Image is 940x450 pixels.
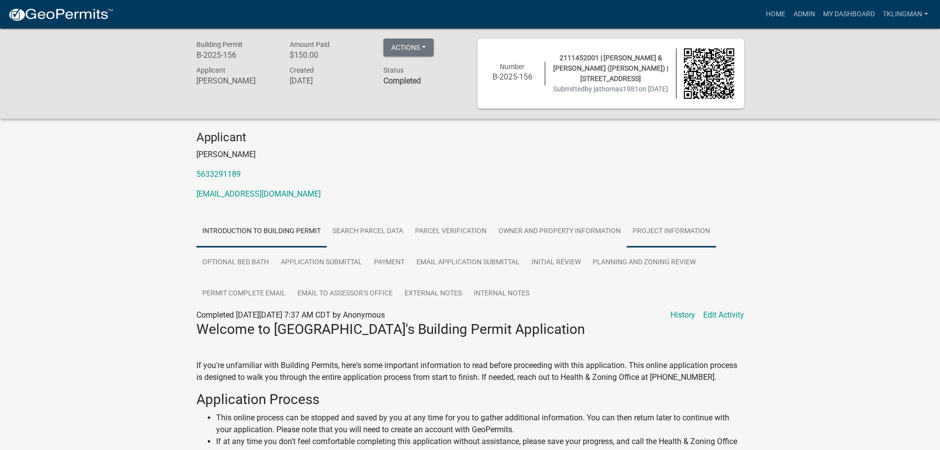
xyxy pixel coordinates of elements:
[196,169,241,179] a: 5633291189
[383,76,421,85] strong: Completed
[585,85,639,93] span: by jathomas1981
[762,5,790,24] a: Home
[671,309,695,321] a: History
[399,278,468,310] a: External Notes
[196,130,744,145] h4: Applicant
[553,85,668,93] span: Submitted on [DATE]
[196,247,275,279] a: Optional Bed Bath
[879,5,932,24] a: tklingman
[290,76,369,85] h6: [DATE]
[292,278,399,310] a: Email to Assessor's Office
[196,321,744,338] h3: Welcome to [GEOGRAPHIC_DATA]'s Building Permit Application
[553,54,668,82] span: 2111452001 | [PERSON_NAME] & [PERSON_NAME] ([PERSON_NAME]) | [STREET_ADDRESS]
[819,5,879,24] a: My Dashboard
[327,216,409,247] a: Search Parcel Data
[196,66,226,74] span: Applicant
[411,247,526,279] a: Email Application Submittal
[368,247,411,279] a: Payment
[488,72,538,82] h6: B-2025-156
[196,189,321,199] a: [EMAIL_ADDRESS][DOMAIN_NAME]
[196,391,744,408] h3: Application Process
[587,247,702,279] a: Planning and Zoning Review
[492,216,627,247] a: Owner and Property Information
[196,360,744,383] p: If you're unfamiliar with Building Permits, here's some important information to read before proc...
[196,149,744,161] p: [PERSON_NAME]
[703,309,744,321] a: Edit Activity
[383,66,404,74] span: Status
[196,216,327,247] a: Introduction to Building Permit
[196,76,275,85] h6: [PERSON_NAME]
[684,48,734,99] img: QR code
[409,216,492,247] a: Parcel Verification
[196,278,292,310] a: Permit Complete Email
[627,216,716,247] a: Project Information
[196,50,275,60] h6: B-2025-156
[216,412,744,436] li: This online process can be stopped and saved by you at any time for you to gather additional info...
[290,50,369,60] h6: $150.00
[196,41,243,48] span: Building Permit
[526,247,587,279] a: Initial Review
[290,41,330,48] span: Amount Paid
[468,278,535,310] a: Internal Notes
[383,39,434,56] button: Actions
[500,63,525,71] span: Number
[196,310,385,320] span: Completed [DATE][DATE] 7:37 AM CDT by Anonymous
[275,247,368,279] a: Application Submittal
[790,5,819,24] a: Admin
[290,66,314,74] span: Created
